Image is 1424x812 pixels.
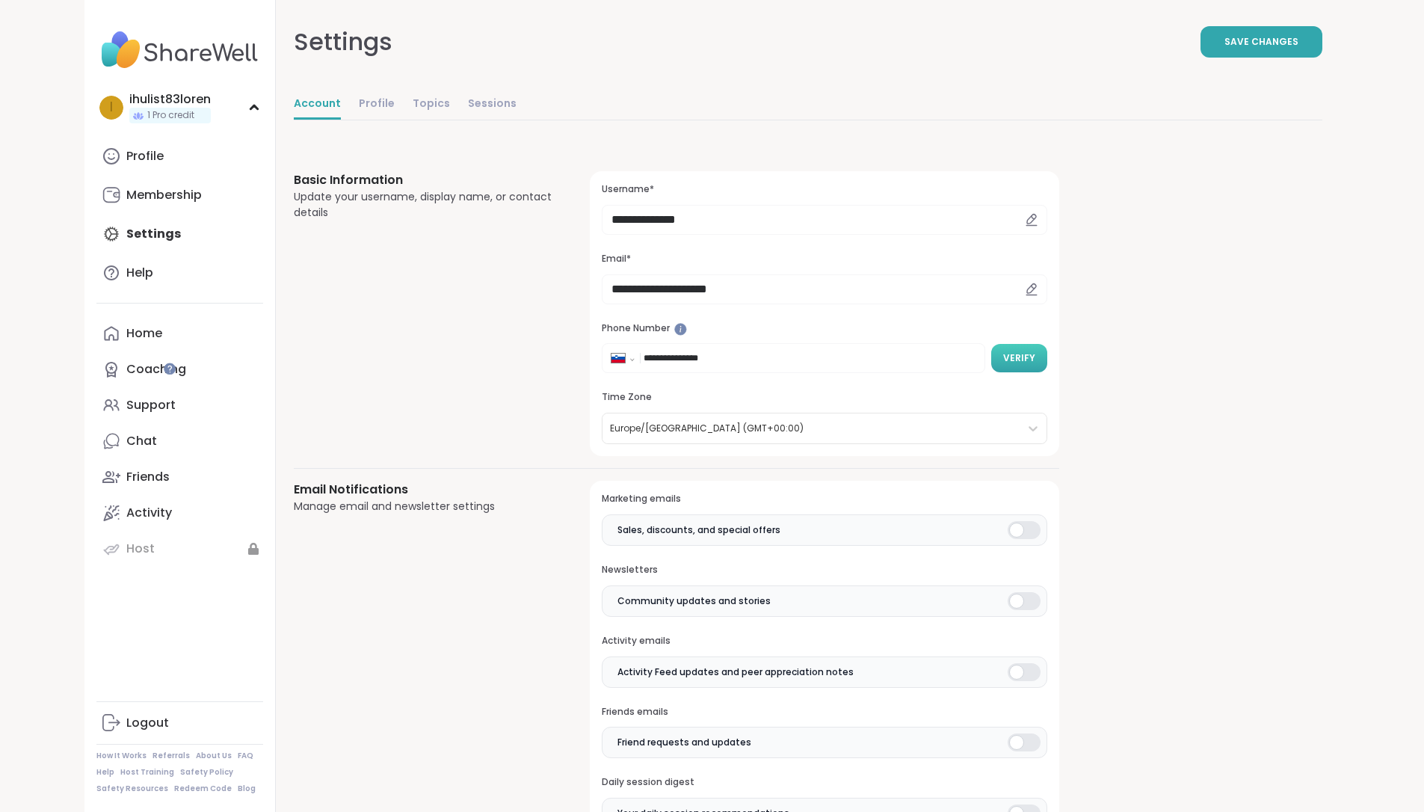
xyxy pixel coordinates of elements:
h3: Friends emails [602,706,1047,719]
span: Activity Feed updates and peer appreciation notes [617,665,854,679]
a: Help [96,255,263,291]
div: Activity [126,505,172,521]
span: Verify [1003,351,1035,365]
a: Safety Policy [180,767,233,778]
a: Safety Resources [96,784,168,794]
a: Home [96,316,263,351]
a: Friends [96,459,263,495]
div: ihulist83loren [129,91,211,108]
a: How It Works [96,751,147,761]
h3: Marketing emails [602,493,1047,505]
h3: Newsletters [602,564,1047,576]
h3: Activity emails [602,635,1047,648]
h3: Username* [602,183,1047,196]
h3: Phone Number [602,322,1047,335]
h3: Email* [602,253,1047,265]
a: Help [96,767,114,778]
a: FAQ [238,751,253,761]
iframe: Spotlight [674,323,687,336]
div: Profile [126,148,164,164]
span: 1 Pro credit [147,109,194,122]
a: Redeem Code [174,784,232,794]
div: Manage email and newsletter settings [294,499,555,514]
div: Settings [294,24,392,60]
div: Friends [126,469,170,485]
span: Community updates and stories [617,594,771,608]
a: Host [96,531,263,567]
span: Sales, discounts, and special offers [617,523,780,537]
div: Chat [126,433,157,449]
a: Support [96,387,263,423]
h3: Daily session digest [602,776,1047,789]
a: Activity [96,495,263,531]
a: Profile [359,90,395,120]
a: Sessions [468,90,517,120]
a: Membership [96,177,263,213]
div: Home [126,325,162,342]
a: Host Training [120,767,174,778]
h3: Time Zone [602,391,1047,404]
button: Save Changes [1200,26,1322,58]
a: Chat [96,423,263,459]
div: Logout [126,715,169,731]
a: Coaching [96,351,263,387]
div: Coaching [126,361,186,378]
a: Account [294,90,341,120]
a: Referrals [152,751,190,761]
iframe: Spotlight [164,363,176,375]
div: Help [126,265,153,281]
div: Membership [126,187,202,203]
span: i [110,98,113,117]
img: ShareWell Nav Logo [96,24,263,76]
span: Friend requests and updates [617,736,751,749]
a: Profile [96,138,263,174]
a: Blog [238,784,256,794]
a: Topics [413,90,450,120]
div: Support [126,397,176,413]
div: Host [126,541,155,557]
h3: Email Notifications [294,481,555,499]
span: Save Changes [1224,35,1298,49]
a: About Us [196,751,232,761]
button: Verify [991,344,1047,372]
div: Update your username, display name, or contact details [294,189,555,221]
a: Logout [96,705,263,741]
h3: Basic Information [294,171,555,189]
